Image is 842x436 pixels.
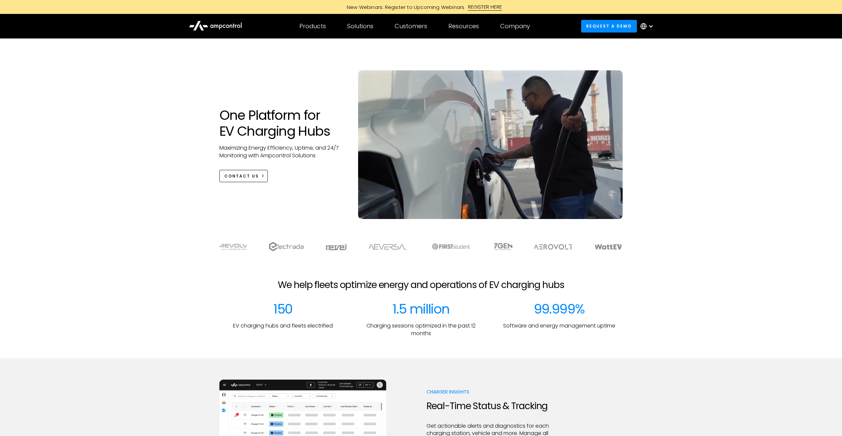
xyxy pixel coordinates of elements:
[503,322,615,329] p: Software and energy management uptime
[357,322,485,337] p: Charging sessions optimized in the past 12 months
[534,244,573,250] img: Aerovolt Logo
[299,23,326,30] div: Products
[426,400,554,412] h2: Real-Time Status & Tracking
[233,322,333,329] p: EV charging hubs and fleets electrified
[392,301,449,317] div: 1.5 million
[278,279,564,291] h2: We help fleets optimize energy and operations of EV charging hubs
[340,4,468,11] div: New Webinars: Register to Upcoming Webinars
[272,3,571,11] a: New Webinars: Register to Upcoming WebinarsREGISTER HERE
[500,23,530,30] div: Company
[426,389,554,395] p: Charger Insights
[269,242,304,251] img: electrada logo
[273,301,292,317] div: 150
[448,23,479,30] div: Resources
[219,144,345,159] p: Maximizing Energy Efficiency, Uptime, and 24/7 Monitoring with Ampcontrol Solutions
[534,301,585,317] div: 99.999%
[219,170,268,182] a: CONTACT US
[224,173,259,179] div: CONTACT US
[219,107,345,139] h1: One Platform for EV Charging Hubs
[395,23,427,30] div: Customers
[347,23,373,30] div: Solutions
[594,244,622,250] img: WattEV logo
[581,20,637,32] a: Request a demo
[468,3,502,11] div: REGISTER HERE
